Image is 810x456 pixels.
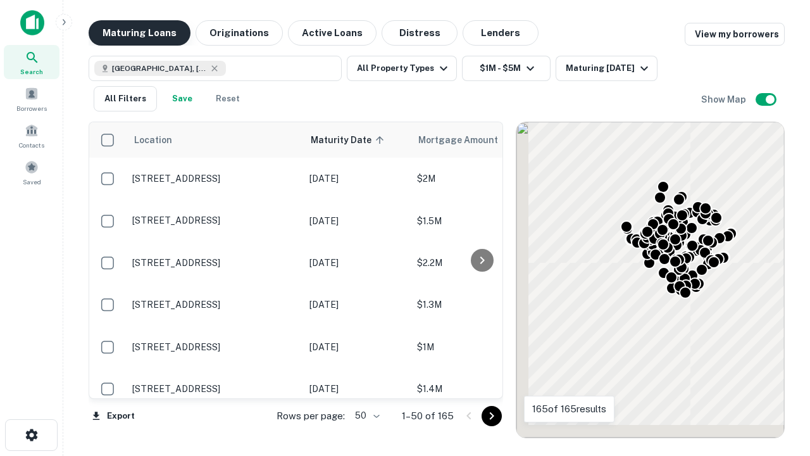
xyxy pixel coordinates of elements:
span: Search [20,66,43,77]
button: Reset [208,86,248,111]
span: Maturity Date [311,132,388,148]
div: 0 0 [516,122,784,438]
h6: Show Map [701,92,748,106]
p: [STREET_ADDRESS] [132,383,297,395]
button: Distress [382,20,458,46]
p: Rows per page: [277,408,345,424]
span: Borrowers [16,103,47,113]
a: Search [4,45,59,79]
img: capitalize-icon.png [20,10,44,35]
p: [STREET_ADDRESS] [132,257,297,269]
p: $2.2M [417,256,544,270]
th: Mortgage Amount [411,122,550,158]
p: [DATE] [309,298,404,312]
p: [STREET_ADDRESS] [132,341,297,353]
button: Lenders [463,20,539,46]
th: Location [126,122,303,158]
a: Contacts [4,118,59,153]
button: $1M - $5M [462,56,551,81]
p: [DATE] [309,256,404,270]
button: All Filters [94,86,157,111]
span: Saved [23,177,41,187]
a: View my borrowers [685,23,785,46]
button: All Property Types [347,56,457,81]
div: 50 [350,407,382,425]
button: Active Loans [288,20,377,46]
a: Borrowers [4,82,59,116]
a: Saved [4,155,59,189]
iframe: Chat Widget [747,355,810,415]
p: [STREET_ADDRESS] [132,215,297,226]
button: [GEOGRAPHIC_DATA], [GEOGRAPHIC_DATA], [GEOGRAPHIC_DATA] [89,56,342,81]
p: [STREET_ADDRESS] [132,173,297,184]
p: [DATE] [309,172,404,186]
p: $2M [417,172,544,186]
p: [STREET_ADDRESS] [132,299,297,310]
p: $1.4M [417,382,544,396]
button: Save your search to get updates of matches that match your search criteria. [162,86,202,111]
span: [GEOGRAPHIC_DATA], [GEOGRAPHIC_DATA], [GEOGRAPHIC_DATA] [112,63,207,74]
p: [DATE] [309,340,404,354]
p: 165 of 165 results [532,402,606,417]
span: Mortgage Amount [418,132,514,148]
p: [DATE] [309,214,404,228]
button: Maturing Loans [89,20,190,46]
button: Export [89,407,138,426]
span: Location [134,132,172,148]
button: Originations [196,20,283,46]
button: Maturing [DATE] [556,56,657,81]
p: $1M [417,340,544,354]
div: Maturing [DATE] [566,61,652,76]
p: $1.5M [417,214,544,228]
p: $1.3M [417,298,544,312]
p: [DATE] [309,382,404,396]
span: Contacts [19,140,44,150]
p: 1–50 of 165 [402,408,454,424]
th: Maturity Date [303,122,411,158]
button: Go to next page [482,406,502,426]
